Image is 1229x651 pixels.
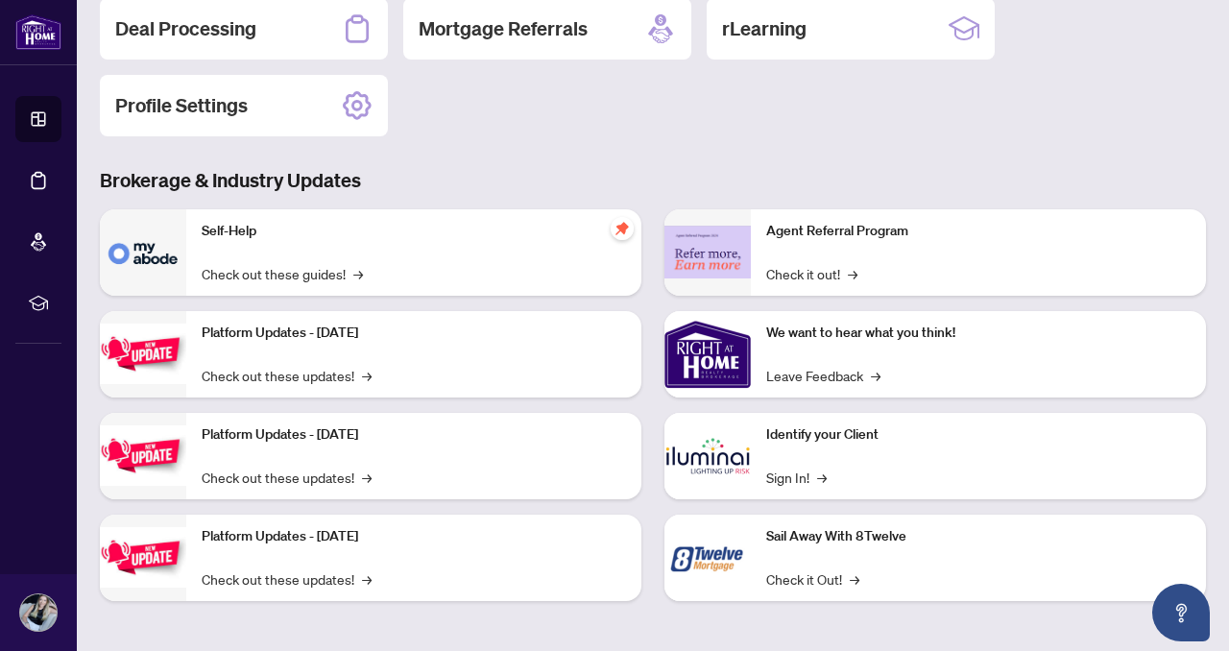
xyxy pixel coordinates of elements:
[766,424,1191,446] p: Identify your Client
[766,526,1191,547] p: Sail Away With 8Twelve
[362,467,372,488] span: →
[766,323,1191,344] p: We want to hear what you think!
[115,92,248,119] h2: Profile Settings
[817,467,827,488] span: →
[1152,584,1210,641] button: Open asap
[100,425,186,486] img: Platform Updates - July 8, 2025
[419,15,588,42] h2: Mortgage Referrals
[871,365,880,386] span: →
[202,323,626,344] p: Platform Updates - [DATE]
[100,167,1206,194] h3: Brokerage & Industry Updates
[100,324,186,384] img: Platform Updates - July 21, 2025
[202,424,626,446] p: Platform Updates - [DATE]
[722,15,807,42] h2: rLearning
[766,467,827,488] a: Sign In!→
[664,311,751,398] img: We want to hear what you think!
[202,221,626,242] p: Self-Help
[20,594,57,631] img: Profile Icon
[202,568,372,590] a: Check out these updates!→
[850,568,859,590] span: →
[202,467,372,488] a: Check out these updates!→
[100,209,186,296] img: Self-Help
[664,226,751,278] img: Agent Referral Program
[100,527,186,588] img: Platform Updates - June 23, 2025
[353,263,363,284] span: →
[766,263,857,284] a: Check it out!→
[766,221,1191,242] p: Agent Referral Program
[202,263,363,284] a: Check out these guides!→
[848,263,857,284] span: →
[611,217,634,240] span: pushpin
[15,14,61,50] img: logo
[202,365,372,386] a: Check out these updates!→
[362,568,372,590] span: →
[202,526,626,547] p: Platform Updates - [DATE]
[664,515,751,601] img: Sail Away With 8Twelve
[362,365,372,386] span: →
[115,15,256,42] h2: Deal Processing
[664,413,751,499] img: Identify your Client
[766,568,859,590] a: Check it Out!→
[766,365,880,386] a: Leave Feedback→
